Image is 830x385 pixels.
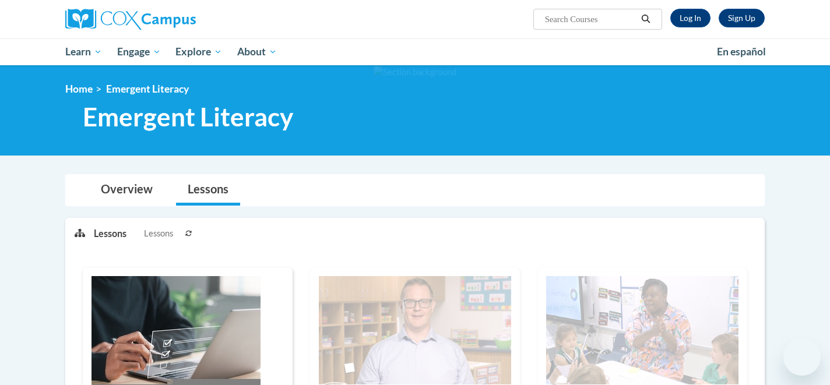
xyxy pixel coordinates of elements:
[65,9,287,30] a: Cox Campus
[719,9,765,27] a: Register
[89,175,164,206] a: Overview
[65,83,93,95] a: Home
[176,175,240,206] a: Lessons
[94,227,126,240] p: Lessons
[110,38,168,65] a: Engage
[144,227,173,240] span: Lessons
[58,38,110,65] a: Learn
[230,38,284,65] a: About
[117,45,161,59] span: Engage
[544,12,637,26] input: Search Courses
[637,12,655,26] button: Search
[106,83,189,95] span: Emergent Literacy
[319,276,511,384] img: Course Image
[83,101,293,132] span: Emergent Literacy
[670,9,711,27] a: Log In
[717,45,766,58] span: En español
[546,276,738,384] img: Course Image
[175,45,222,59] span: Explore
[783,338,821,376] iframe: Button to launch messaging window
[65,9,196,30] img: Cox Campus
[237,45,277,59] span: About
[65,45,102,59] span: Learn
[48,38,782,65] div: Main menu
[168,38,230,65] a: Explore
[374,66,456,79] img: Section background
[709,40,773,64] a: En español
